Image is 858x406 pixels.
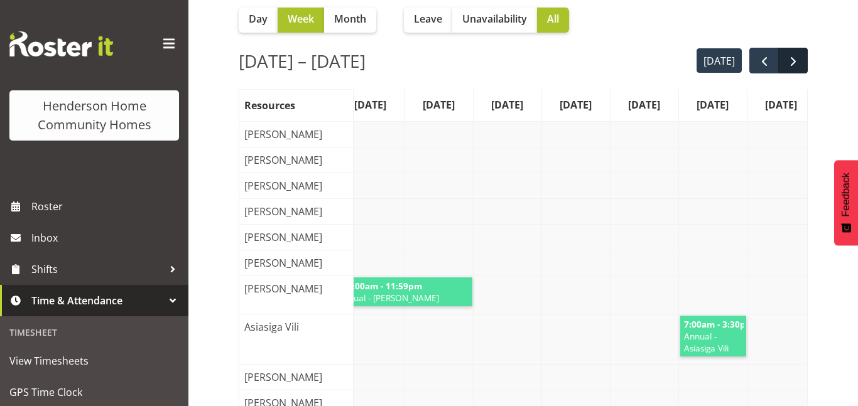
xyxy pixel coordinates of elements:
[288,11,314,26] span: Week
[278,8,324,33] button: Week
[3,345,185,377] a: View Timesheets
[697,48,742,73] button: [DATE]
[334,11,366,26] span: Month
[840,173,852,216] span: Feedback
[31,228,182,247] span: Inbox
[9,351,179,370] span: View Timesheets
[557,97,594,112] span: [DATE]
[31,260,163,279] span: Shifts
[537,8,569,33] button: All
[337,292,470,304] span: Annual - [PERSON_NAME]
[239,8,278,33] button: Day
[9,31,113,56] img: Rosterit website logo
[683,330,744,354] span: Annual - Asiasiga Vili
[242,370,325,385] span: [PERSON_NAME]
[31,197,182,216] span: Roster
[683,318,744,330] span: 7:00am - 3:30pm
[462,11,527,26] span: Unavailability
[749,48,779,73] button: prev
[489,97,526,112] span: [DATE]
[694,97,731,112] span: [DATE]
[9,383,179,402] span: GPS Time Clock
[420,97,457,112] span: [DATE]
[341,280,423,292] span: 12:00am - 11:59pm
[242,152,325,168] span: [PERSON_NAME]
[242,204,325,219] span: [PERSON_NAME]
[414,11,442,26] span: Leave
[239,48,366,74] h2: [DATE] – [DATE]
[242,178,325,193] span: [PERSON_NAME]
[452,8,537,33] button: Unavailability
[547,11,559,26] span: All
[352,97,389,112] span: [DATE]
[242,281,325,296] span: [PERSON_NAME]
[242,255,325,270] span: [PERSON_NAME]
[404,8,452,33] button: Leave
[31,291,163,310] span: Time & Attendance
[22,97,166,134] div: Henderson Home Community Homes
[242,127,325,142] span: [PERSON_NAME]
[242,230,325,245] span: [PERSON_NAME]
[763,97,800,112] span: [DATE]
[3,319,185,345] div: Timesheet
[324,8,376,33] button: Month
[242,319,301,334] span: Asiasiga Vili
[249,11,268,26] span: Day
[626,97,663,112] span: [DATE]
[778,48,808,73] button: next
[242,98,298,113] span: Resources
[834,160,858,245] button: Feedback - Show survey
